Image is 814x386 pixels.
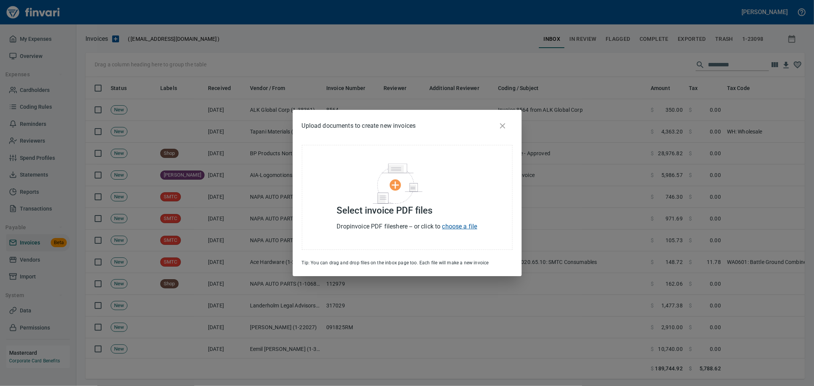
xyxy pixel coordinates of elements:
[373,164,422,204] img: Select file
[442,223,477,230] a: choose a file
[302,260,489,265] span: Tip: You can drag and drop files on the inbox page too. Each file will make a new invoice
[302,121,416,130] p: Upload documents to create new invoices
[337,222,477,231] p: Drop invoice PDF files here -- or click to
[493,116,513,136] button: close
[337,205,477,216] h3: Select invoice PDF files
